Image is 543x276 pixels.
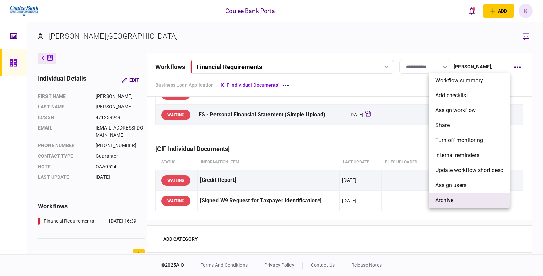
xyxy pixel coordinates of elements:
span: Assign users [435,181,467,189]
span: Internal reminders [435,151,479,159]
span: Update workflow short desc [435,166,503,174]
span: assign workflow [435,106,476,115]
span: Workflow summary [435,76,483,85]
span: Turn off monitoring [435,136,483,144]
span: add checklist [435,91,468,100]
span: archive [435,196,453,204]
span: share [435,121,450,130]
